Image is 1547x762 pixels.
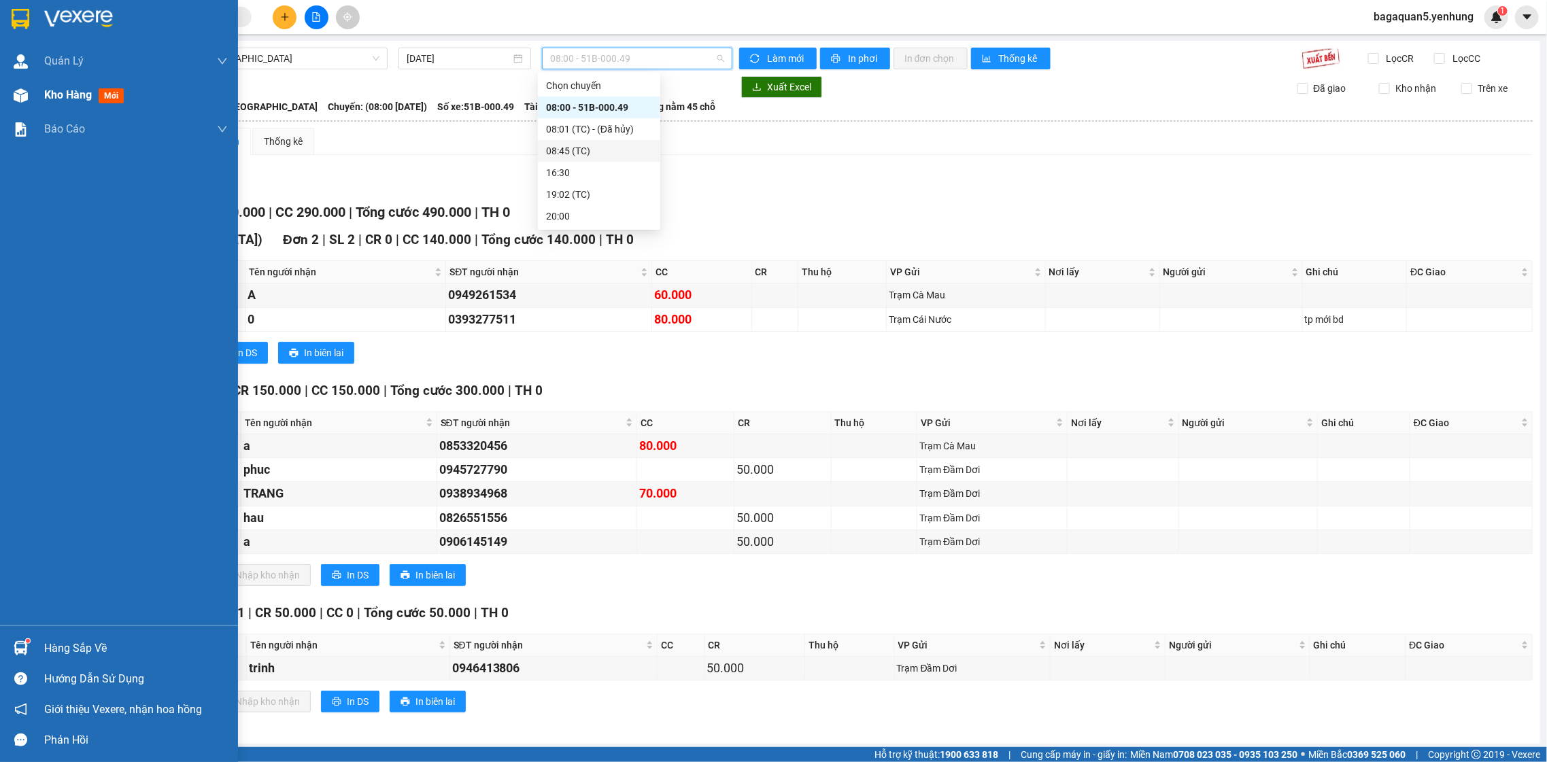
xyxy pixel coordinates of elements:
[332,697,341,708] span: printer
[887,283,1046,307] td: Trạm Cà Mau
[1491,11,1503,23] img: icon-new-feature
[637,412,734,434] th: CC
[1414,415,1518,430] span: ĐC Giao
[86,91,105,105] span: CC :
[249,659,447,678] div: trinh
[14,703,27,716] span: notification
[546,78,652,93] div: Chọn chuyến
[1310,634,1406,657] th: Ghi chú
[269,204,272,220] span: |
[14,641,28,655] img: warehouse-icon
[1472,750,1481,759] span: copyright
[241,434,437,458] td: a
[652,261,751,283] th: CC
[887,308,1046,332] td: Trạm Cái Nước
[349,204,352,220] span: |
[448,285,649,305] div: 0949261534
[241,530,437,554] td: a
[1447,51,1482,66] span: Lọc CC
[14,733,27,746] span: message
[524,99,588,114] span: Tài xế: TX Nam
[439,436,635,455] div: 0853320456
[639,436,732,455] div: 80.000
[448,310,649,329] div: 0393277511
[894,48,968,69] button: In đơn chọn
[546,122,652,137] div: 08:01 (TC) - (Đã hủy)
[311,383,380,398] span: CC 150.000
[831,54,843,65] span: printer
[736,460,829,479] div: 50.000
[546,143,652,158] div: 08:45 (TC)
[546,100,652,115] div: 08:00 - 51B-000.49
[439,484,635,503] div: 0938934968
[1381,51,1416,66] span: Lọc CR
[654,285,749,305] div: 60.000
[917,434,1068,458] td: Trạm Cà Mau
[305,5,328,29] button: file-add
[919,510,1065,525] div: Trạm Đầm Dơi
[639,484,732,503] div: 70.000
[481,204,510,220] span: TH 0
[278,342,354,364] button: printerIn biên lai
[454,638,644,653] span: SĐT người nhận
[752,82,762,93] span: download
[439,460,635,479] div: 0945727790
[1347,749,1406,760] strong: 0369 525 060
[452,659,656,678] div: 0946413806
[243,508,435,527] div: hau
[243,484,435,503] div: TRANG
[358,232,362,247] span: |
[233,383,301,398] span: CR 150.000
[332,570,341,581] span: printer
[982,54,993,65] span: bar-chart
[1008,747,1010,762] span: |
[999,51,1040,66] span: Thống kê
[322,232,326,247] span: |
[241,458,437,482] td: phuc
[86,88,207,107] div: 150.000
[320,605,323,621] span: |
[390,691,466,712] button: printerIn biên lai
[401,570,410,581] span: printer
[347,568,369,583] span: In DS
[546,165,652,180] div: 16:30
[14,88,28,103] img: warehouse-icon
[289,348,299,359] span: printer
[1500,6,1505,16] span: 1
[209,342,268,364] button: printerIn DS
[1318,412,1410,434] th: Ghi chú
[44,669,228,689] div: Hướng dẫn sử dụng
[437,434,638,458] td: 0853320456
[415,694,455,709] span: In biên lai
[217,124,228,135] span: down
[750,54,762,65] span: sync
[343,12,352,22] span: aim
[311,12,321,22] span: file-add
[736,532,829,551] div: 50.000
[347,694,369,709] span: In DS
[241,506,437,530] td: hau
[275,204,345,220] span: CC 290.000
[437,506,638,530] td: 0826551556
[1308,81,1352,96] span: Đã giao
[917,530,1068,554] td: Trạm Đầm Dơi
[1410,264,1518,279] span: ĐC Giao
[450,657,658,680] td: 0946413806
[1521,11,1533,23] span: caret-down
[1302,48,1340,69] img: 9k=
[407,51,511,66] input: 13/10/2025
[546,187,652,202] div: 19:02 (TC)
[88,44,205,60] div: TRANG
[273,5,296,29] button: plus
[897,661,1048,676] div: Trạm Đầm Dơi
[390,383,505,398] span: Tổng cước 300.000
[1472,81,1513,96] span: Trên xe
[321,564,379,586] button: printerIn DS
[243,532,435,551] div: a
[752,261,799,283] th: CR
[217,56,228,67] span: down
[245,308,446,332] td: 0
[1303,261,1408,283] th: Ghi chú
[820,48,890,69] button: printerIn phơi
[848,51,879,66] span: In phơi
